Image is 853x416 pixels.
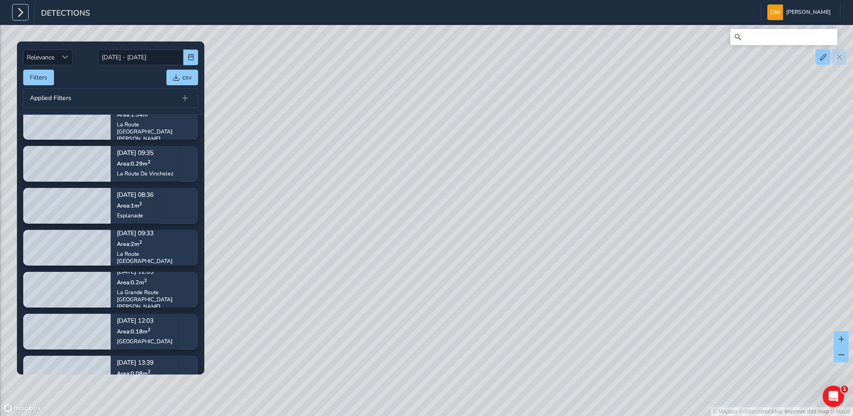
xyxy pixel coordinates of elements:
div: La Route [GEOGRAPHIC_DATA] [117,250,192,265]
sup: 2 [148,326,150,333]
p: [DATE] 08:36 [117,192,153,199]
iframe: Intercom live chat [823,386,844,407]
input: Search [730,29,837,45]
span: Area: 1.54 m [117,111,150,118]
span: Area: 0.29 m [117,160,150,167]
div: Esplanade [117,212,153,219]
img: diamond-layout [767,4,783,20]
div: La Route [GEOGRAPHIC_DATA][PERSON_NAME] [117,121,192,142]
sup: 2 [144,277,147,284]
button: Filters [23,70,54,85]
span: Area: 0.2 m [117,279,147,286]
span: Area: 0.08 m [117,370,150,377]
sup: 2 [148,158,150,165]
span: Area: 0.18 m [117,328,150,335]
span: Detections [41,8,90,20]
p: [DATE] 13:39 [117,360,173,366]
span: 1 [841,386,848,393]
div: La Route De Vinchelez [117,170,174,177]
p: [DATE] 09:33 [117,231,192,237]
p: [DATE] 09:35 [117,150,174,157]
span: Area: 2 m [117,240,142,248]
sup: 2 [139,239,142,245]
span: [PERSON_NAME] [786,4,831,20]
button: [PERSON_NAME] [767,4,834,20]
button: csv [166,70,198,85]
div: [GEOGRAPHIC_DATA] [117,338,173,345]
sup: 2 [139,200,142,207]
div: Sort by Date [58,50,72,65]
span: Applied Filters [30,95,71,101]
div: La Grande Route [GEOGRAPHIC_DATA][PERSON_NAME] [117,289,192,310]
span: Relevance [24,50,58,65]
p: [DATE] 12:05 [117,269,192,275]
span: Area: 1 m [117,202,142,209]
p: [DATE] 12:03 [117,318,173,324]
span: csv [182,73,191,82]
sup: 2 [148,368,150,375]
